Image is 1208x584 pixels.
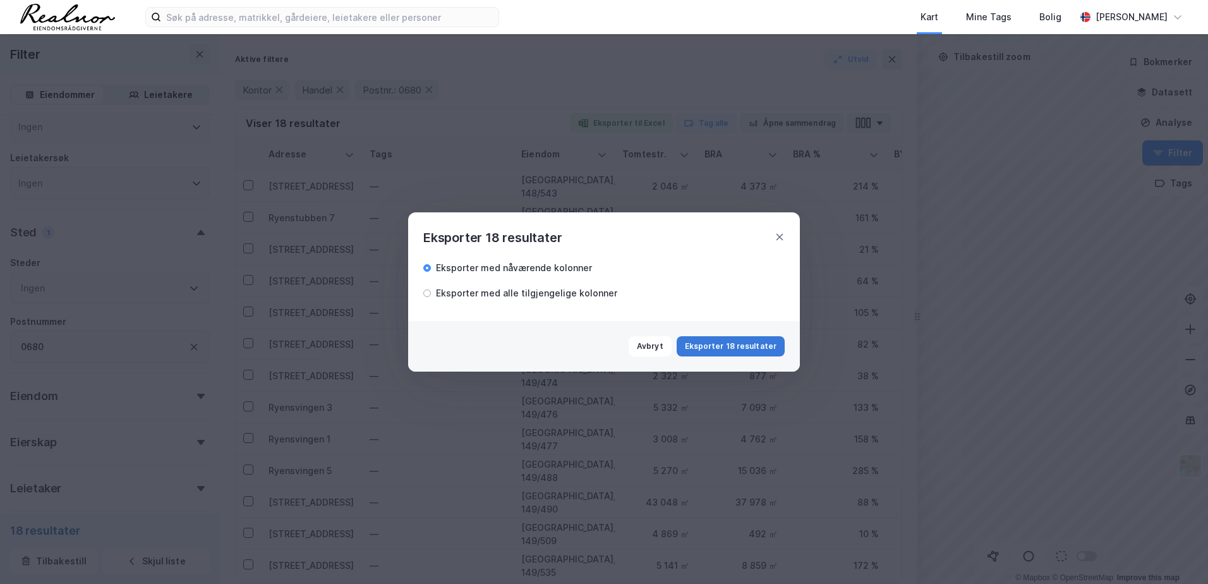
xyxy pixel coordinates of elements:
[966,9,1012,25] div: Mine Tags
[436,286,617,301] div: Eksporter med alle tilgjengelige kolonner
[677,336,785,356] button: Eksporter 18 resultater
[1096,9,1168,25] div: [PERSON_NAME]
[436,260,592,276] div: Eksporter med nåværende kolonner
[423,228,562,248] div: Eksporter 18 resultater
[1039,9,1061,25] div: Bolig
[20,4,115,30] img: realnor-logo.934646d98de889bb5806.png
[921,9,938,25] div: Kart
[1145,523,1208,584] iframe: Chat Widget
[629,336,672,356] button: Avbryt
[161,8,498,27] input: Søk på adresse, matrikkel, gårdeiere, leietakere eller personer
[1145,523,1208,584] div: Kontrollprogram for chat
